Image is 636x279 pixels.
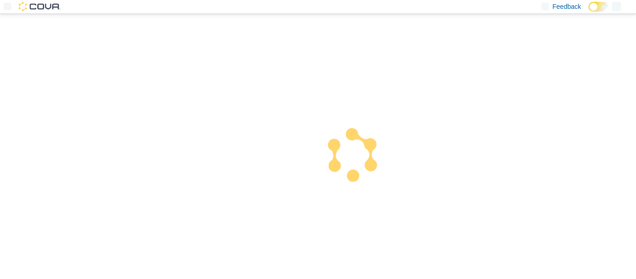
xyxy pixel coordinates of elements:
img: Cova [19,2,61,11]
span: Feedback [553,2,581,11]
img: cova-loader [318,120,388,190]
input: Dark Mode [589,2,608,12]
